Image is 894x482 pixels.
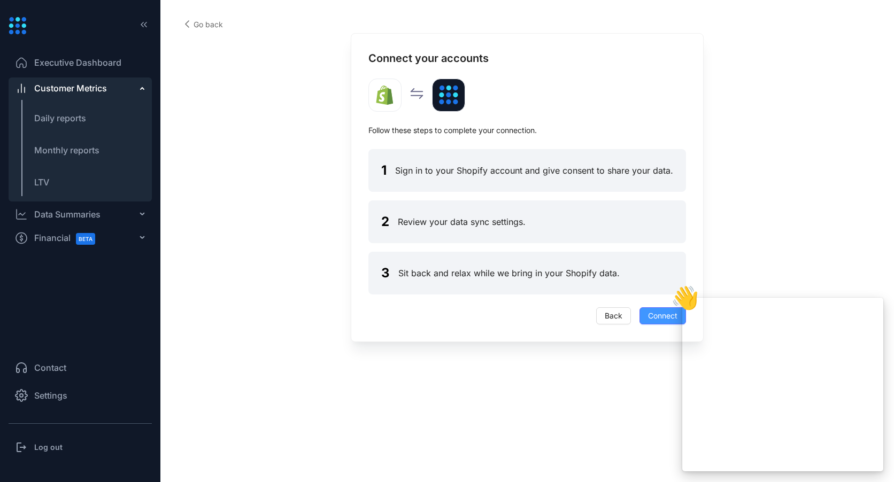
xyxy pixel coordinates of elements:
[34,177,49,188] span: LTV
[639,307,686,324] button: Connect
[398,267,620,279] span: Sit back and relax while we bring in your Shopify data.
[596,307,631,324] button: Back
[34,208,101,221] div: Data Summaries
[34,113,86,123] span: Daily reports
[368,125,686,136] span: Follow these steps to complete your connection.
[34,361,66,374] span: Contact
[395,164,673,177] span: Sign in to your Shopify account and give consent to share your data.
[176,16,232,33] button: Go back
[34,82,107,95] span: Customer Metrics
[381,265,390,282] h4: 3
[34,145,99,156] span: Monthly reports
[381,162,387,179] h4: 1
[398,215,526,228] span: Review your data sync settings.
[34,56,121,69] span: Executive Dashboard
[34,226,105,250] span: Financial
[671,286,699,309] div: 👋
[34,389,67,402] span: Settings
[76,233,95,245] span: BETA
[34,442,63,453] h3: Log out
[194,19,223,30] span: Go back
[605,310,622,322] span: Back
[682,298,883,472] iframe: Form - Tally
[381,213,389,230] h4: 2
[648,310,677,322] span: Connect
[368,51,686,66] h4: Connect your accounts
